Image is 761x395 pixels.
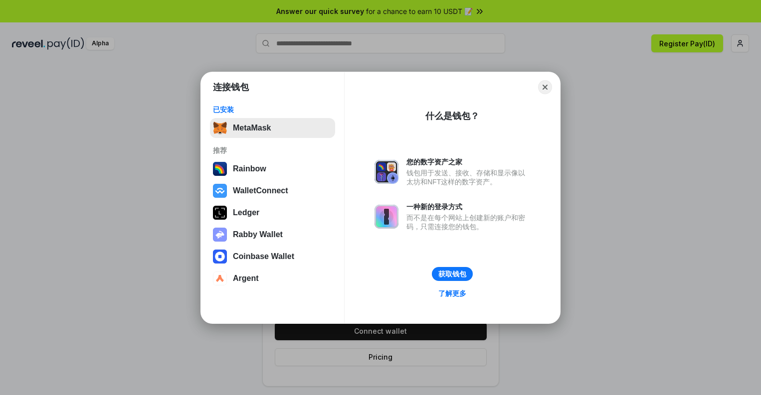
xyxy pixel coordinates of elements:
img: svg+xml,%3Csvg%20fill%3D%22none%22%20height%3D%2233%22%20viewBox%3D%220%200%2035%2033%22%20width%... [213,121,227,135]
button: Rabby Wallet [210,225,335,245]
div: 了解更多 [438,289,466,298]
div: WalletConnect [233,186,288,195]
div: 已安装 [213,105,332,114]
div: Rabby Wallet [233,230,283,239]
a: 了解更多 [432,287,472,300]
button: WalletConnect [210,181,335,201]
img: svg+xml,%3Csvg%20xmlns%3D%22http%3A%2F%2Fwww.w3.org%2F2000%2Fsvg%22%20fill%3D%22none%22%20viewBox... [213,228,227,242]
div: 什么是钱包？ [425,110,479,122]
div: 一种新的登录方式 [406,202,530,211]
button: Rainbow [210,159,335,179]
div: 您的数字资产之家 [406,157,530,166]
div: 获取钱包 [438,269,466,278]
img: svg+xml,%3Csvg%20width%3D%2228%22%20height%3D%2228%22%20viewBox%3D%220%200%2028%2028%22%20fill%3D... [213,250,227,263]
div: MetaMask [233,124,271,132]
button: 获取钱包 [432,267,473,281]
button: Ledger [210,203,335,223]
img: svg+xml,%3Csvg%20width%3D%2228%22%20height%3D%2228%22%20viewBox%3D%220%200%2028%2028%22%20fill%3D... [213,271,227,285]
button: MetaMask [210,118,335,138]
div: 推荐 [213,146,332,155]
img: svg+xml,%3Csvg%20width%3D%2228%22%20height%3D%2228%22%20viewBox%3D%220%200%2028%2028%22%20fill%3D... [213,184,227,198]
img: svg+xml,%3Csvg%20xmlns%3D%22http%3A%2F%2Fwww.w3.org%2F2000%2Fsvg%22%20width%3D%2228%22%20height%3... [213,206,227,220]
div: Argent [233,274,259,283]
button: Coinbase Wallet [210,247,335,266]
div: Coinbase Wallet [233,252,294,261]
button: Close [538,80,552,94]
div: Ledger [233,208,259,217]
button: Argent [210,268,335,288]
h1: 连接钱包 [213,81,249,93]
div: 钱包用于发送、接收、存储和显示像以太坊和NFT这样的数字资产。 [406,168,530,186]
img: svg+xml,%3Csvg%20xmlns%3D%22http%3A%2F%2Fwww.w3.org%2F2000%2Fsvg%22%20fill%3D%22none%22%20viewBox... [375,205,398,229]
div: Rainbow [233,164,266,173]
img: svg+xml,%3Csvg%20xmlns%3D%22http%3A%2F%2Fwww.w3.org%2F2000%2Fsvg%22%20fill%3D%22none%22%20viewBox... [375,160,398,184]
img: svg+xml,%3Csvg%20width%3D%22120%22%20height%3D%22120%22%20viewBox%3D%220%200%20120%20120%22%20fil... [213,162,227,176]
div: 而不是在每个网站上创建新的账户和密码，只需连接您的钱包。 [406,213,530,231]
